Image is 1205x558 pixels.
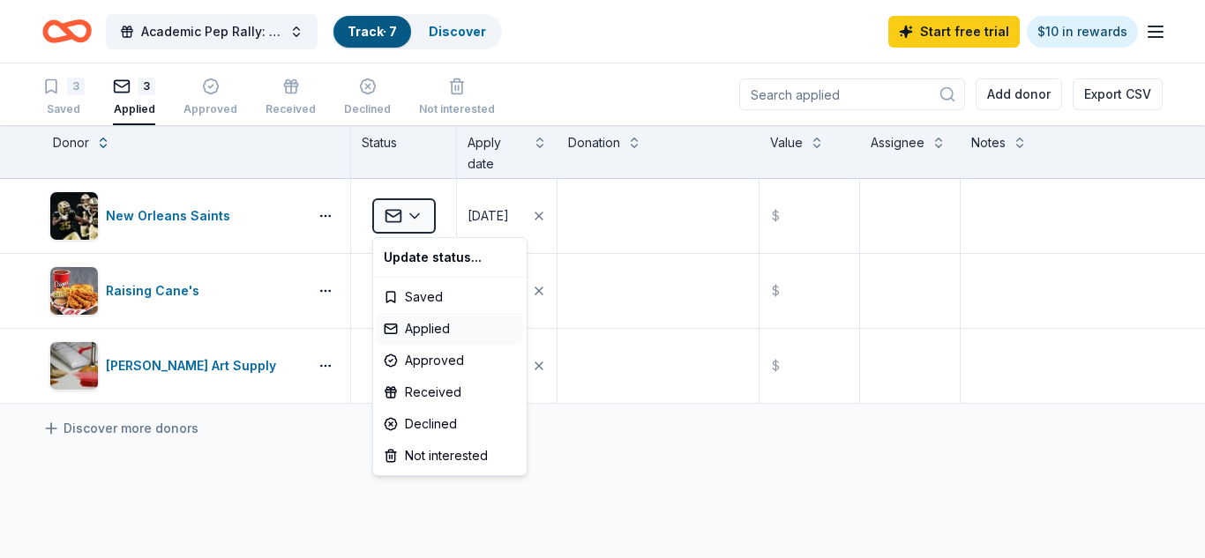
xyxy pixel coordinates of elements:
div: Not interested [377,440,523,472]
div: Received [377,376,523,408]
div: Declined [377,408,523,440]
div: Update status... [377,242,523,273]
div: Approved [377,345,523,376]
div: Saved [377,281,523,313]
div: Applied [377,313,523,345]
